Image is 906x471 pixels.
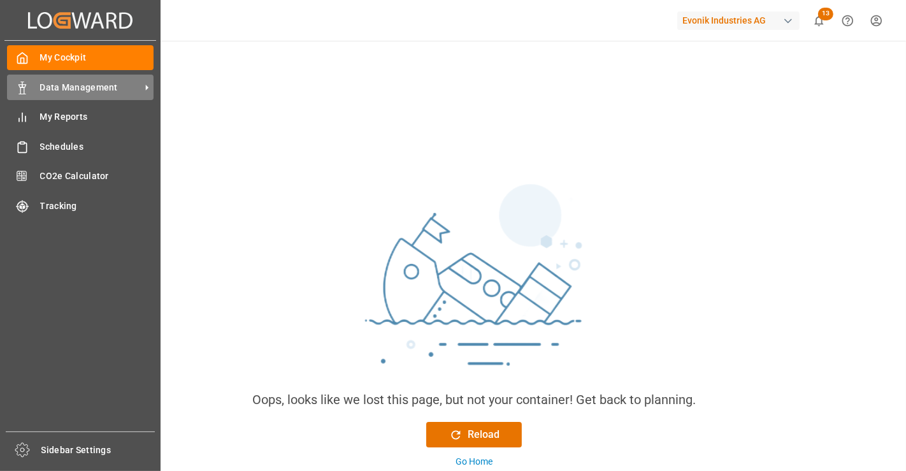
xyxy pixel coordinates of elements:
[805,6,833,35] button: show 13 new notifications
[426,455,522,468] button: Go Home
[40,140,154,154] span: Schedules
[818,8,833,20] span: 13
[833,6,862,35] button: Help Center
[283,178,665,390] img: sinking_ship.png
[40,51,154,64] span: My Cockpit
[449,427,500,442] div: Reload
[677,8,805,33] button: Evonik Industries AG
[7,105,154,129] a: My Reports
[40,170,154,183] span: CO2e Calculator
[252,390,696,409] div: Oops, looks like we lost this page, but not your container! Get back to planning.
[40,199,154,213] span: Tracking
[7,45,154,70] a: My Cockpit
[456,455,493,468] div: Go Home
[7,134,154,159] a: Schedules
[40,81,141,94] span: Data Management
[7,193,154,218] a: Tracking
[7,164,154,189] a: CO2e Calculator
[426,422,522,447] button: Reload
[677,11,800,30] div: Evonik Industries AG
[41,444,155,457] span: Sidebar Settings
[40,110,154,124] span: My Reports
